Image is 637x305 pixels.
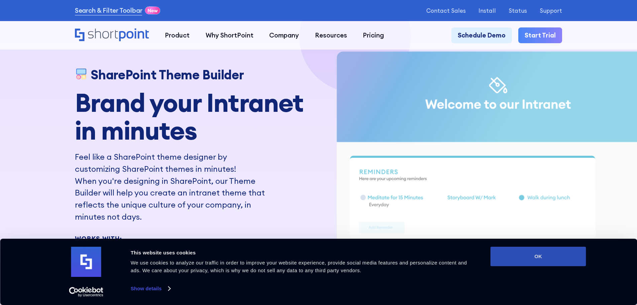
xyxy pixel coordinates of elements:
a: Search & Filter Toolbar [75,6,142,15]
a: Usercentrics Cookiebot - opens in a new window [57,287,115,297]
a: Schedule Demo [451,27,512,44]
div: Company [269,30,299,40]
span: We use cookies to analyze our traffic in order to improve your website experience, provide social... [131,260,467,273]
button: OK [491,247,586,266]
div: Why ShortPoint [206,30,253,40]
p: When you're designing in SharePoint, our Theme Builder will help you create an intranet theme tha... [75,175,273,223]
a: Contact Sales [426,7,466,14]
a: Product [157,27,198,44]
a: Resources [307,27,355,44]
a: Show details [131,284,170,294]
div: Works With: [75,236,314,242]
a: Status [509,7,527,14]
div: This website uses cookies [131,249,475,257]
a: Company [261,27,307,44]
img: logo [71,247,101,277]
a: Support [540,7,562,14]
h1: SharePoint Theme Builder [91,67,244,82]
a: Start Trial [518,27,562,44]
a: Why ShortPoint [198,27,261,44]
div: Product [165,30,190,40]
div: Resources [315,30,347,40]
a: Pricing [355,27,392,44]
h2: Feel like a SharePoint theme designer by customizing SharePoint themes in minutes! [75,151,273,175]
a: Home [75,28,149,42]
strong: Brand your Intranet in minutes [75,86,304,147]
div: Pricing [363,30,384,40]
a: Install [479,7,496,14]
